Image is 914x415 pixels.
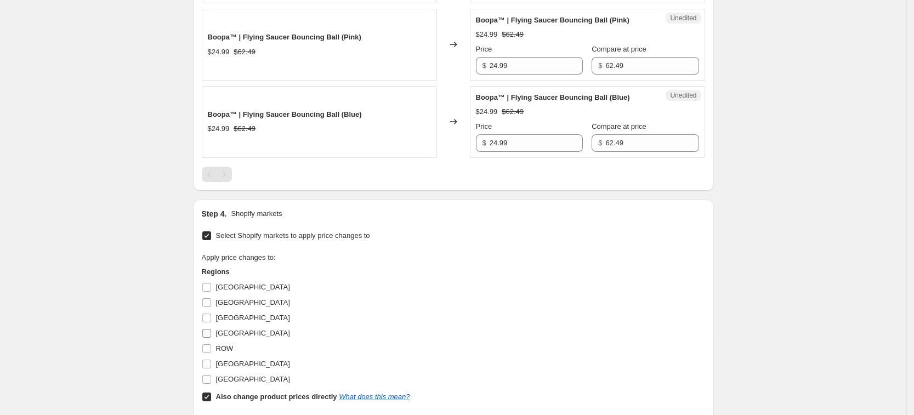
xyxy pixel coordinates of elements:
span: ROW [216,344,234,353]
span: Price [476,122,492,130]
span: [GEOGRAPHIC_DATA] [216,360,290,368]
span: Unedited [670,14,696,22]
span: $62.49 [234,124,256,133]
span: $24.99 [476,30,498,38]
span: Compare at price [592,122,646,130]
span: Unedited [670,91,696,100]
span: Select Shopify markets to apply price changes to [216,231,370,240]
span: Apply price changes to: [202,253,276,261]
nav: Pagination [202,167,232,182]
span: [GEOGRAPHIC_DATA] [216,314,290,322]
b: Also change product prices directly [216,393,337,401]
span: $62.49 [234,48,256,56]
span: [GEOGRAPHIC_DATA] [216,283,290,291]
span: [GEOGRAPHIC_DATA] [216,329,290,337]
span: $ [598,61,602,70]
span: $ [598,139,602,147]
p: Shopify markets [231,208,282,219]
span: $ [482,61,486,70]
span: [GEOGRAPHIC_DATA] [216,298,290,306]
span: $ [482,139,486,147]
h2: Step 4. [202,208,227,219]
span: $62.49 [502,30,524,38]
span: Boopa™ | Flying Saucer Bouncing Ball (Pink) [476,16,629,24]
span: Boopa™ | Flying Saucer Bouncing Ball (Blue) [476,93,630,101]
span: Compare at price [592,45,646,53]
span: Price [476,45,492,53]
span: [GEOGRAPHIC_DATA] [216,375,290,383]
span: $24.99 [208,124,230,133]
h3: Regions [202,266,410,277]
a: What does this mean? [339,393,410,401]
span: $24.99 [208,48,230,56]
span: $24.99 [476,107,498,116]
span: Boopa™ | Flying Saucer Bouncing Ball (Blue) [208,110,362,118]
span: $62.49 [502,107,524,116]
span: Boopa™ | Flying Saucer Bouncing Ball (Pink) [208,33,361,41]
